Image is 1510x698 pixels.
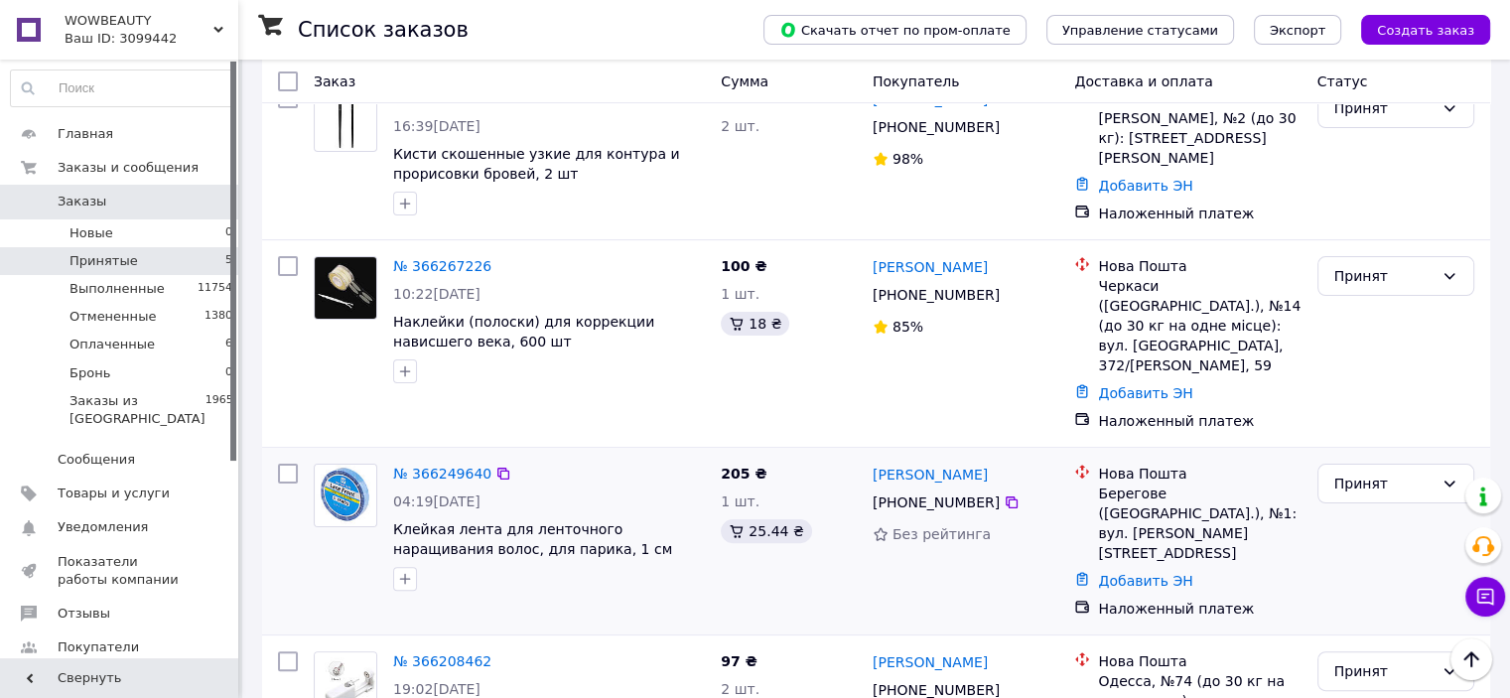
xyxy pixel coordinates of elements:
[1254,15,1341,45] button: Экспорт
[1334,660,1434,682] div: Принят
[298,18,469,42] h1: Список заказов
[1046,15,1234,45] button: Управление статусами
[869,113,1004,141] div: [PHONE_NUMBER]
[58,451,135,469] span: Сообщения
[69,392,206,428] span: Заказы из [GEOGRAPHIC_DATA]
[206,392,233,428] span: 1965
[393,258,491,274] a: № 366267226
[1098,411,1301,431] div: Наложенный платеж
[393,118,480,134] span: 16:39[DATE]
[393,681,480,697] span: 19:02[DATE]
[1098,651,1301,671] div: Нова Пошта
[225,336,232,353] span: 6
[721,118,759,134] span: 2 шт.
[393,286,480,302] span: 10:22[DATE]
[198,280,232,298] span: 11754
[205,308,232,326] span: 1380
[69,280,165,298] span: Выполненные
[1098,256,1301,276] div: Нова Пошта
[314,464,377,527] a: Фото товару
[1098,204,1301,223] div: Наложенный платеж
[721,258,766,274] span: 100 ₴
[315,257,376,319] img: Фото товару
[721,681,759,697] span: 2 шт.
[892,526,991,542] span: Без рейтинга
[1074,73,1212,89] span: Доставка и оплата
[1098,573,1192,589] a: Добавить ЭН
[69,224,113,242] span: Новые
[225,364,232,382] span: 0
[314,73,355,89] span: Заказ
[1098,108,1301,168] div: [PERSON_NAME], №2 (до 30 кг): [STREET_ADDRESS][PERSON_NAME]
[1361,15,1490,45] button: Создать заказ
[314,256,377,320] a: Фото товару
[1334,265,1434,287] div: Принят
[65,30,238,48] div: Ваш ID: 3099442
[721,286,759,302] span: 1 шт.
[69,252,138,270] span: Принятые
[721,466,766,482] span: 205 ₴
[393,653,491,669] a: № 366208462
[869,281,1004,309] div: [PHONE_NUMBER]
[873,257,988,277] a: [PERSON_NAME]
[721,73,768,89] span: Сумма
[225,252,232,270] span: 5
[869,489,1004,516] div: [PHONE_NUMBER]
[1334,97,1434,119] div: Принят
[779,21,1011,39] span: Скачать отчет по пром-оплате
[763,15,1027,45] button: Скачать отчет по пром-оплате
[58,485,170,502] span: Товары и услуги
[393,146,679,182] a: Кисти скошенные узкие для контура и прорисовки бровей, 2 шт
[1098,599,1301,619] div: Наложенный платеж
[1098,178,1192,194] a: Добавить ЭН
[314,88,377,152] a: Фото товару
[1450,638,1492,680] button: Наверх
[1098,276,1301,375] div: Черкаси ([GEOGRAPHIC_DATA].), №14 (до 30 кг на одне місце): вул. [GEOGRAPHIC_DATA], 372/[PERSON_N...
[393,521,672,557] a: Клейкая лента для ленточного наращивания волос, для парика, 1 см
[393,466,491,482] a: № 366249640
[873,465,988,485] a: [PERSON_NAME]
[320,89,371,151] img: Фото товару
[1317,73,1368,89] span: Статус
[873,73,960,89] span: Покупатель
[69,308,156,326] span: Отмененные
[1465,577,1505,617] button: Чат с покупателем
[58,605,110,623] span: Отзывы
[721,519,811,543] div: 25.44 ₴
[873,652,988,672] a: [PERSON_NAME]
[65,12,213,30] span: WOWBEAUTY
[58,125,113,143] span: Главная
[1062,23,1218,38] span: Управление статусами
[58,159,199,177] span: Заказы и сообщения
[892,151,923,167] span: 98%
[69,364,110,382] span: Бронь
[69,336,155,353] span: Оплаченные
[393,493,480,509] span: 04:19[DATE]
[721,653,756,669] span: 97 ₴
[58,518,148,536] span: Уведомления
[1098,385,1192,401] a: Добавить ЭН
[1098,484,1301,563] div: Берегове ([GEOGRAPHIC_DATA].), №1: вул. [PERSON_NAME][STREET_ADDRESS]
[721,493,759,509] span: 1 шт.
[393,314,654,349] a: Наклейки (полоски) для коррекции нависшего века, 600 шт
[11,70,233,106] input: Поиск
[1098,464,1301,484] div: Нова Пошта
[58,553,184,589] span: Показатели работы компании
[1377,23,1474,38] span: Создать заказ
[721,312,789,336] div: 18 ₴
[892,319,923,335] span: 85%
[58,638,139,656] span: Покупатели
[225,224,232,242] span: 0
[1334,473,1434,494] div: Принят
[1341,21,1490,37] a: Создать заказ
[58,193,106,210] span: Заказы
[1270,23,1325,38] span: Экспорт
[316,465,376,526] img: Фото товару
